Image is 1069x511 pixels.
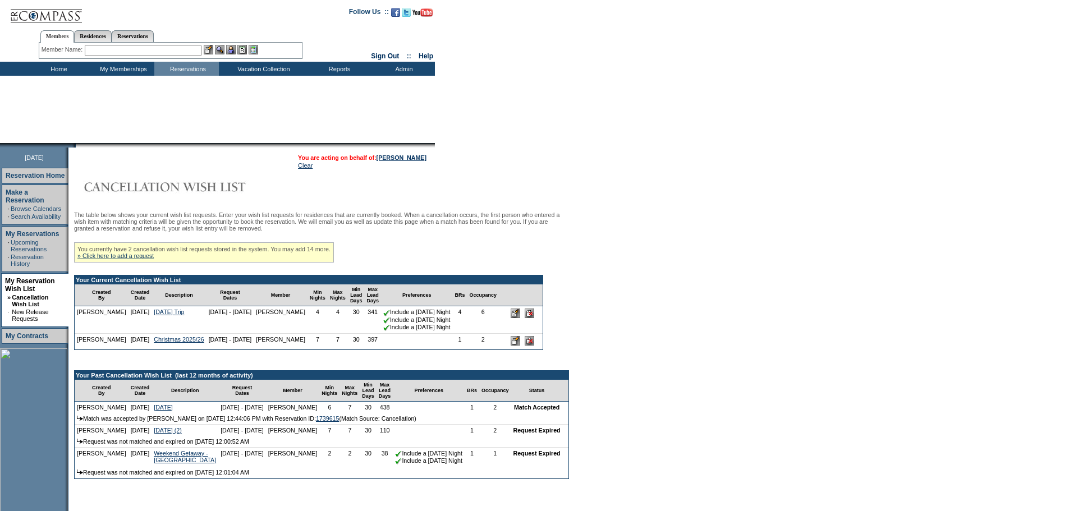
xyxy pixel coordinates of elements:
[40,30,75,43] a: Members
[383,324,451,330] nobr: Include a [DATE] Night
[377,154,426,161] a: [PERSON_NAME]
[154,62,219,76] td: Reservations
[152,284,206,306] td: Description
[377,402,393,413] td: 438
[77,416,83,421] img: arrow.gif
[395,450,462,457] nobr: Include a [DATE] Night
[154,427,182,434] a: [DATE] (2)
[129,380,152,402] td: Created Date
[395,458,402,464] img: chkSmaller.gif
[7,294,11,301] b: »
[479,380,511,402] td: Occupancy
[393,380,465,402] td: Preferences
[75,413,568,425] td: Match was accepted by [PERSON_NAME] on [DATE] 12:44:06 PM with Reservation ID: (Match Source: Can...
[298,154,426,161] span: You are acting on behalf of:
[319,448,339,467] td: 2
[75,436,568,448] td: Request was not matched and expired on [DATE] 12:00:52 AM
[412,11,433,18] a: Subscribe to our YouTube Channel
[5,277,55,293] a: My Reservation Wish List
[467,284,499,306] td: Occupancy
[514,404,559,411] nobr: Match Accepted
[154,336,204,343] a: Christmas 2025/26
[75,448,129,467] td: [PERSON_NAME]
[525,309,534,318] input: Delete this Request
[419,52,433,60] a: Help
[75,284,129,306] td: Created By
[75,306,129,334] td: [PERSON_NAME]
[360,425,377,436] td: 30
[8,213,10,220] td: ·
[154,450,216,463] a: Weekend Getaway -[GEOGRAPHIC_DATA]
[77,469,83,475] img: arrow.gif
[407,52,411,60] span: ::
[308,306,328,334] td: 4
[75,334,129,349] td: [PERSON_NAME]
[391,11,400,18] a: Become our fan on Facebook
[513,427,561,434] nobr: Request Expired
[11,239,47,252] a: Upcoming Reservations
[511,380,563,402] td: Status
[383,316,451,323] nobr: Include a [DATE] Night
[237,45,247,54] img: Reservations
[75,402,129,413] td: [PERSON_NAME]
[348,306,365,334] td: 30
[221,404,264,411] nobr: [DATE] - [DATE]
[395,450,402,457] img: chkSmaller.gif
[6,172,65,179] a: Reservation Home
[383,310,390,316] img: chkSmaller.gif
[525,336,534,346] input: Delete this Request
[513,450,561,457] nobr: Request Expired
[328,284,348,306] td: Max Nights
[76,143,77,148] img: blank.gif
[308,284,328,306] td: Min Nights
[77,252,154,259] a: » Click here to add a request
[383,324,390,331] img: chkSmaller.gif
[129,306,152,334] td: [DATE]
[11,254,44,267] a: Reservation History
[298,162,313,169] a: Clear
[383,317,390,324] img: chkSmaller.gif
[266,425,320,436] td: [PERSON_NAME]
[74,211,569,492] div: The table below shows your current wish list requests. Enter your wish list requests for residenc...
[465,448,479,467] td: 1
[339,425,360,436] td: 7
[75,371,568,380] td: Your Past Cancellation Wish List (last 12 months of activity)
[402,11,411,18] a: Follow us on Twitter
[479,402,511,413] td: 2
[72,143,76,148] img: promoShadowLeftCorner.gif
[377,425,393,436] td: 110
[8,239,10,252] td: ·
[6,230,59,238] a: My Reservations
[467,334,499,349] td: 2
[377,380,393,402] td: Max Lead Days
[377,448,393,467] td: 38
[371,52,399,60] a: Sign Out
[129,448,152,467] td: [DATE]
[370,62,435,76] td: Admin
[364,284,381,306] td: Max Lead Days
[349,7,389,20] td: Follow Us ::
[319,380,339,402] td: Min Nights
[75,467,568,478] td: Request was not matched and expired on [DATE] 12:01:04 AM
[25,154,44,161] span: [DATE]
[364,334,381,349] td: 397
[154,309,184,315] a: [DATE] Trip
[511,336,520,346] input: Edit this Request
[42,45,85,54] div: Member Name:
[74,30,112,42] a: Residences
[74,176,299,198] img: Cancellation Wish List
[453,334,467,349] td: 1
[328,306,348,334] td: 4
[254,306,308,334] td: [PERSON_NAME]
[266,402,320,413] td: [PERSON_NAME]
[266,380,320,402] td: Member
[8,205,10,212] td: ·
[383,309,451,315] nobr: Include a [DATE] Night
[74,242,334,263] div: You currently have 2 cancellation wish list requests stored in the system. You may add 14 more.
[465,380,479,402] td: BRs
[360,448,377,467] td: 30
[11,213,61,220] a: Search Availability
[266,448,320,467] td: [PERSON_NAME]
[348,334,365,349] td: 30
[360,402,377,413] td: 30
